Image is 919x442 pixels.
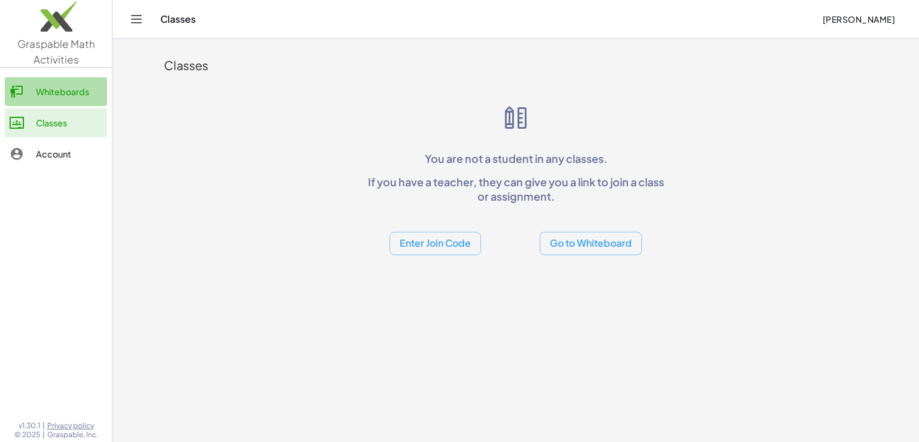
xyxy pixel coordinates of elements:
span: Graspable Math Activities [17,37,95,66]
button: Toggle navigation [127,10,146,29]
div: Classes [36,116,102,130]
p: If you have a teacher, they can give you a link to join a class or assignment. [363,175,669,203]
span: | [42,421,45,431]
p: You are not a student in any classes. [363,152,669,165]
a: Whiteboards [5,77,107,106]
button: Go to Whiteboard [540,232,642,255]
div: Account [36,147,102,161]
button: [PERSON_NAME] [813,8,905,30]
div: Classes [164,57,868,74]
span: | [42,430,45,440]
a: Classes [5,108,107,137]
span: Graspable, Inc. [47,430,98,440]
span: v1.30.1 [19,421,40,431]
div: Whiteboards [36,84,102,99]
span: [PERSON_NAME] [822,14,895,25]
button: Enter Join Code [389,232,481,255]
a: Account [5,140,107,168]
span: © 2025 [14,430,40,440]
a: Privacy policy [47,421,98,431]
